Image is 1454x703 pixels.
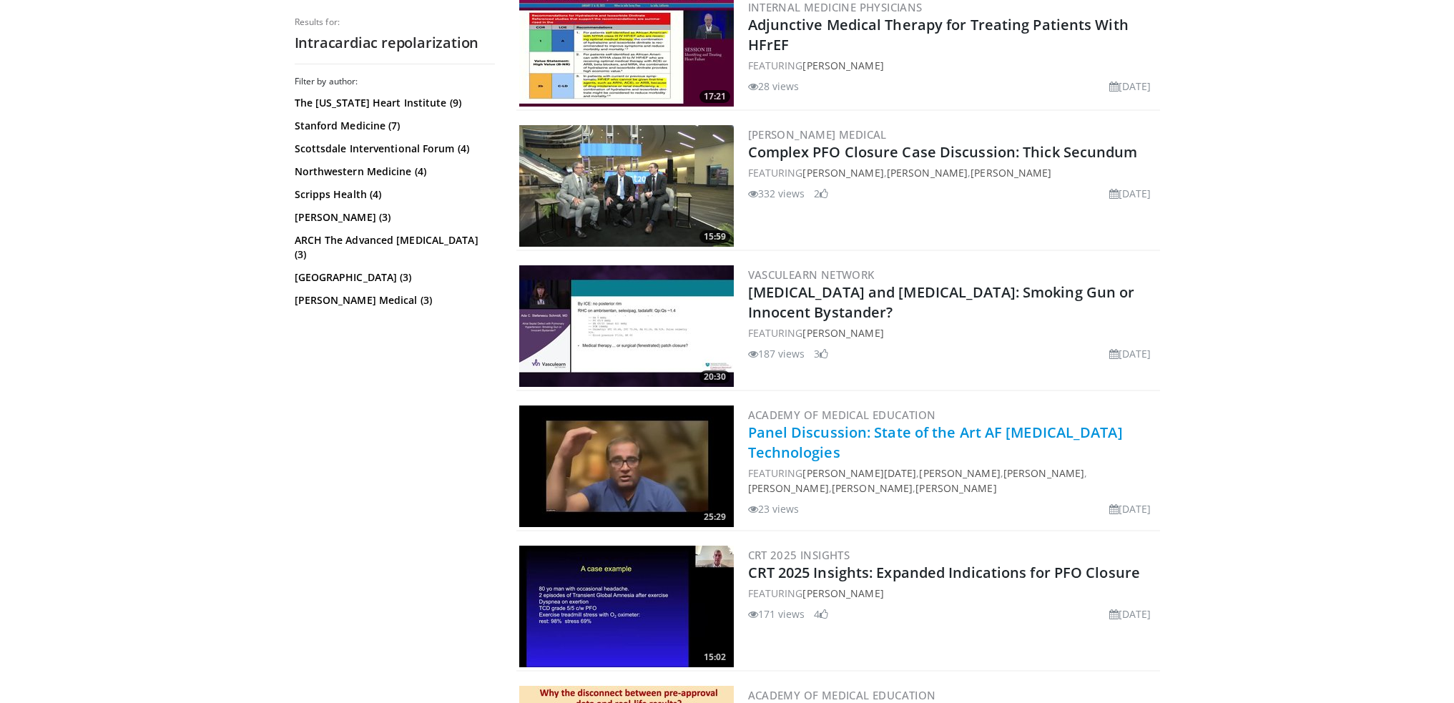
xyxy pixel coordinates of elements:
a: Panel Discussion: State of the Art AF [MEDICAL_DATA] Technologies [748,423,1123,462]
li: 3 [814,346,828,361]
div: FEATURING [748,325,1157,340]
div: FEATURING [748,58,1157,73]
img: d012f2d3-a544-4bca-9e12-ffcd48053efe.300x170_q85_crop-smart_upscale.jpg [519,546,734,667]
img: 4fe8ae6f-a51b-4ca4-bfa1-3cf105c2bccc.300x170_q85_crop-smart_upscale.jpg [519,125,734,247]
li: [DATE] [1109,79,1151,94]
a: [PERSON_NAME] [802,166,883,180]
a: The [US_STATE] Heart Institute (9) [295,96,491,110]
img: 5c94e2be-a2bb-41b7-8483-ff039e3b6ca2.300x170_q85_crop-smart_upscale.jpg [519,405,734,527]
a: [PERSON_NAME] [748,481,829,495]
div: FEATURING [748,586,1157,601]
p: Results for: [295,16,495,28]
a: [PERSON_NAME] [802,326,883,340]
a: [PERSON_NAME] (3) [295,210,491,225]
a: Academy of Medical Education [748,688,936,702]
a: [PERSON_NAME] [971,166,1051,180]
a: CRT 2025 Insights [748,548,850,562]
a: [PERSON_NAME] [915,481,996,495]
li: 187 views [748,346,805,361]
a: [PERSON_NAME] Medical (3) [295,293,491,308]
a: [PERSON_NAME] [832,481,913,495]
a: Scripps Health (4) [295,187,491,202]
a: [PERSON_NAME] [1003,466,1084,480]
a: 20:30 [519,265,734,387]
li: 2 [814,186,828,201]
h3: Filter by author: [295,76,495,87]
a: Complex PFO Closure Case Discussion: Thick Secundum [748,142,1138,162]
a: Adjunctive Medical Therapy for Treating Patients With HFrEF [748,15,1129,54]
a: 15:59 [519,125,734,247]
h2: Intracardiac repolarization [295,34,495,52]
li: 332 views [748,186,805,201]
a: 25:29 [519,405,734,527]
a: Academy of Medical Education [748,408,936,422]
span: 20:30 [699,370,730,383]
a: Stanford Medicine (7) [295,119,491,133]
img: c1540318-0342-425c-97f3-d62ac279df62.300x170_q85_crop-smart_upscale.jpg [519,265,734,387]
a: [PERSON_NAME] [802,59,883,72]
a: 15:02 [519,546,734,667]
a: CRT 2025 Insights: Expanded Indications for PFO Closure [748,563,1141,582]
a: Vasculearn Network [748,267,875,282]
span: 17:21 [699,90,730,103]
a: [MEDICAL_DATA] and [MEDICAL_DATA]: Smoking Gun or Innocent Bystander? [748,282,1135,322]
li: 171 views [748,606,805,621]
li: [DATE] [1109,606,1151,621]
span: 15:59 [699,230,730,243]
a: [PERSON_NAME] Medical [748,127,887,142]
a: ARCH The Advanced [MEDICAL_DATA] (3) [295,233,491,262]
li: 23 views [748,501,800,516]
div: FEATURING , , [748,165,1157,180]
li: 4 [814,606,828,621]
span: 15:02 [699,651,730,664]
li: 28 views [748,79,800,94]
li: [DATE] [1109,346,1151,361]
li: [DATE] [1109,501,1151,516]
a: [PERSON_NAME] [919,466,1000,480]
div: FEATURING , , , , , [748,466,1157,496]
span: 25:29 [699,511,730,523]
a: Northwestern Medicine (4) [295,164,491,179]
a: [GEOGRAPHIC_DATA] (3) [295,270,491,285]
a: [PERSON_NAME] [887,166,968,180]
li: [DATE] [1109,186,1151,201]
a: [PERSON_NAME] [802,586,883,600]
a: [PERSON_NAME][DATE] [802,466,916,480]
a: Scottsdale Interventional Forum (4) [295,142,491,156]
